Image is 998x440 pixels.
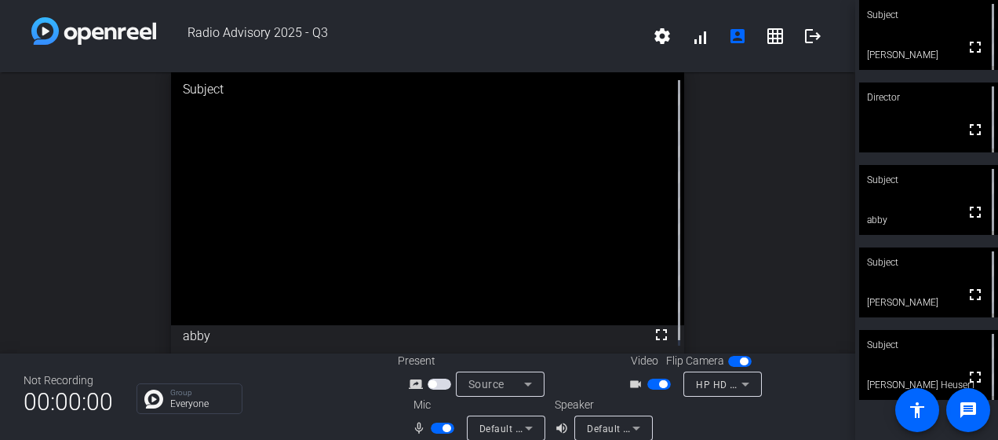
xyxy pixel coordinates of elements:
[587,422,756,434] span: Default - Speakers (Realtek(R) Audio)
[966,203,985,222] mat-icon: fullscreen
[555,397,649,413] div: Speaker
[24,372,113,389] div: Not Recording
[803,27,822,46] mat-icon: logout
[555,419,574,438] mat-icon: volume_up
[959,401,978,420] mat-icon: message
[170,389,234,397] p: Group
[696,378,825,390] span: HP HD Camera (0408:5348)
[653,27,672,46] mat-icon: settings
[398,397,555,413] div: Mic
[766,27,785,46] mat-icon: grid_on
[859,330,998,360] div: Subject
[24,383,113,421] span: 00:00:00
[966,120,985,139] mat-icon: fullscreen
[908,401,927,420] mat-icon: accessibility
[859,247,998,277] div: Subject
[468,378,504,390] span: Source
[412,419,431,438] mat-icon: mic_none
[479,422,709,434] span: Default - Desktop Microphone (RØDE NT-USB Mini)
[966,38,985,57] mat-icon: fullscreen
[409,375,428,394] mat-icon: screen_share_outline
[156,17,643,55] span: Radio Advisory 2025 - Q3
[681,17,719,55] button: signal_cellular_alt
[31,17,156,45] img: white-gradient.svg
[859,82,998,112] div: Director
[144,390,163,409] img: Chat Icon
[398,353,555,369] div: Present
[666,353,724,369] span: Flip Camera
[859,165,998,195] div: Subject
[728,27,747,46] mat-icon: account_box
[966,368,985,387] mat-icon: fullscreen
[966,285,985,304] mat-icon: fullscreen
[171,68,684,111] div: Subject
[631,353,658,369] span: Video
[170,399,234,409] p: Everyone
[652,325,671,344] mat-icon: fullscreen
[628,375,647,394] mat-icon: videocam_outline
